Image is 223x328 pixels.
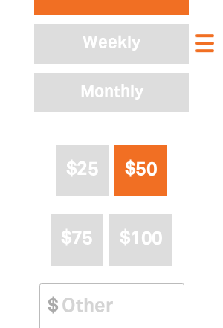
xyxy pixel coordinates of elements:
[114,145,167,196] button: $50
[109,214,173,266] button: $100
[51,214,103,266] button: $75
[125,161,157,179] span: $50
[120,231,162,248] span: $100
[31,70,192,116] button: Monthly
[66,161,98,179] span: $25
[31,21,192,67] button: Weekly
[61,231,93,248] span: $75
[56,145,109,196] button: $25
